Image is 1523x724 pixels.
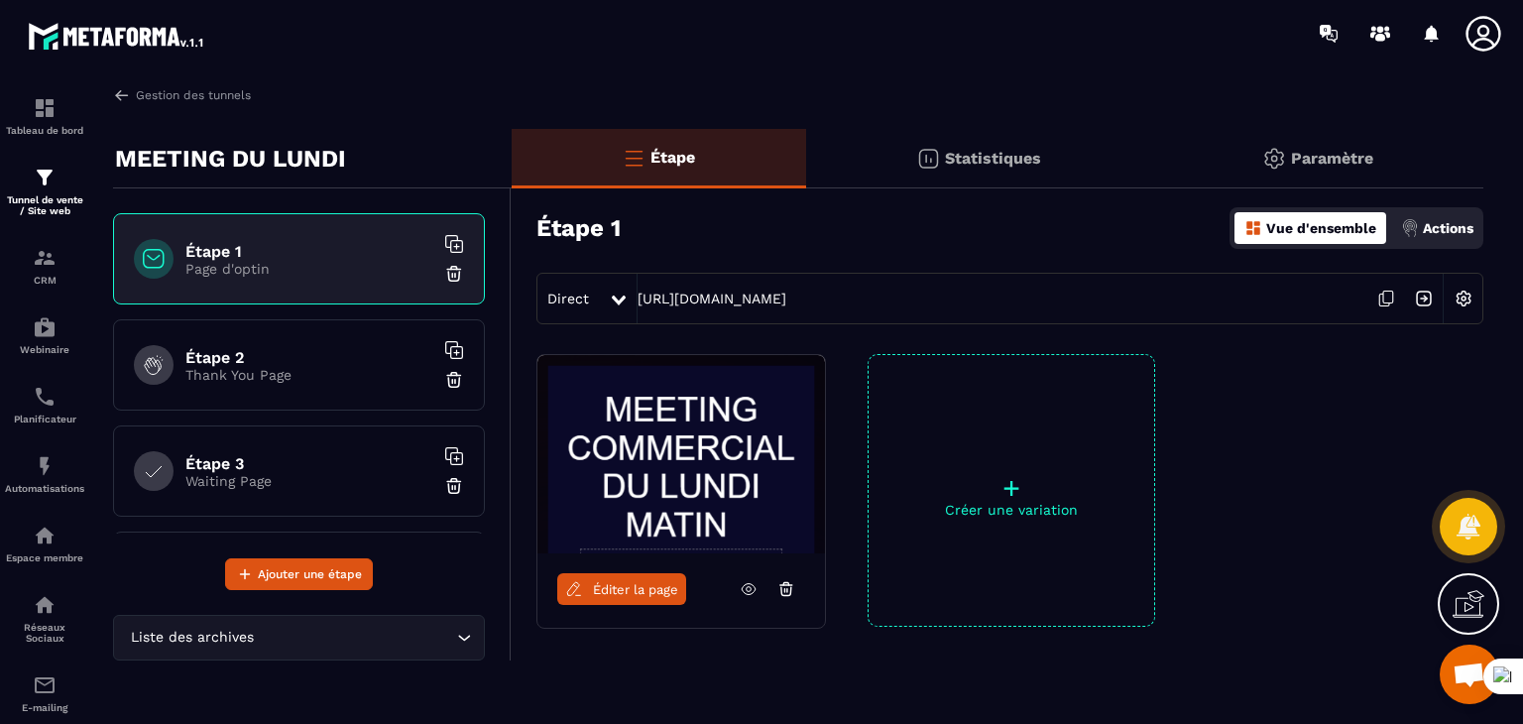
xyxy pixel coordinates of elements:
p: Tunnel de vente / Site web [5,194,84,216]
img: formation [33,246,57,270]
h3: Étape 1 [536,214,621,242]
img: actions.d6e523a2.png [1401,219,1419,237]
img: trash [444,264,464,284]
span: Direct [547,291,589,306]
img: trash [444,370,464,390]
h6: Étape 3 [185,454,433,473]
p: Statistiques [945,149,1041,168]
img: arrow [113,86,131,104]
img: email [33,673,57,697]
p: Tableau de bord [5,125,84,136]
button: Ajouter une étape [225,558,373,590]
p: Paramètre [1291,149,1373,168]
p: E-mailing [5,702,84,713]
input: Search for option [258,627,452,649]
p: Actions [1423,220,1473,236]
a: automationsautomationsWebinaire [5,301,84,370]
img: dashboard-orange.40269519.svg [1244,219,1262,237]
p: Planificateur [5,414,84,424]
img: scheduler [33,385,57,409]
img: bars-o.4a397970.svg [622,146,645,170]
img: automations [33,524,57,547]
img: arrow-next.bcc2205e.svg [1405,280,1443,317]
img: formation [33,96,57,120]
img: stats.20deebd0.svg [916,147,940,171]
h6: Étape 2 [185,348,433,367]
img: social-network [33,593,57,617]
a: Gestion des tunnels [113,86,251,104]
p: Créer une variation [869,502,1154,518]
p: Webinaire [5,344,84,355]
p: Vue d'ensemble [1266,220,1376,236]
a: schedulerschedulerPlanificateur [5,370,84,439]
span: Liste des archives [126,627,258,649]
span: Éditer la page [593,582,678,597]
div: Search for option [113,615,485,661]
a: automationsautomationsAutomatisations [5,439,84,509]
a: Éditer la page [557,573,686,605]
a: automationsautomationsEspace membre [5,509,84,578]
a: formationformationCRM [5,231,84,301]
a: social-networksocial-networkRéseaux Sociaux [5,578,84,659]
img: formation [33,166,57,189]
p: Réseaux Sociaux [5,622,84,644]
a: formationformationTableau de bord [5,81,84,151]
p: + [869,474,1154,502]
p: MEETING DU LUNDI [115,139,346,179]
img: automations [33,315,57,339]
img: setting-w.858f3a88.svg [1445,280,1482,317]
img: trash [444,476,464,496]
img: automations [33,454,57,478]
p: Espace membre [5,552,84,563]
img: logo [28,18,206,54]
p: Étape [650,148,695,167]
h6: Étape 1 [185,242,433,261]
a: [URL][DOMAIN_NAME] [638,291,786,306]
p: Thank You Page [185,367,433,383]
img: image [537,355,825,553]
span: Ajouter une étape [258,564,362,584]
img: setting-gr.5f69749f.svg [1262,147,1286,171]
a: formationformationTunnel de vente / Site web [5,151,84,231]
p: Page d'optin [185,261,433,277]
p: CRM [5,275,84,286]
p: Automatisations [5,483,84,494]
a: Ouvrir le chat [1440,645,1499,704]
p: Waiting Page [185,473,433,489]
